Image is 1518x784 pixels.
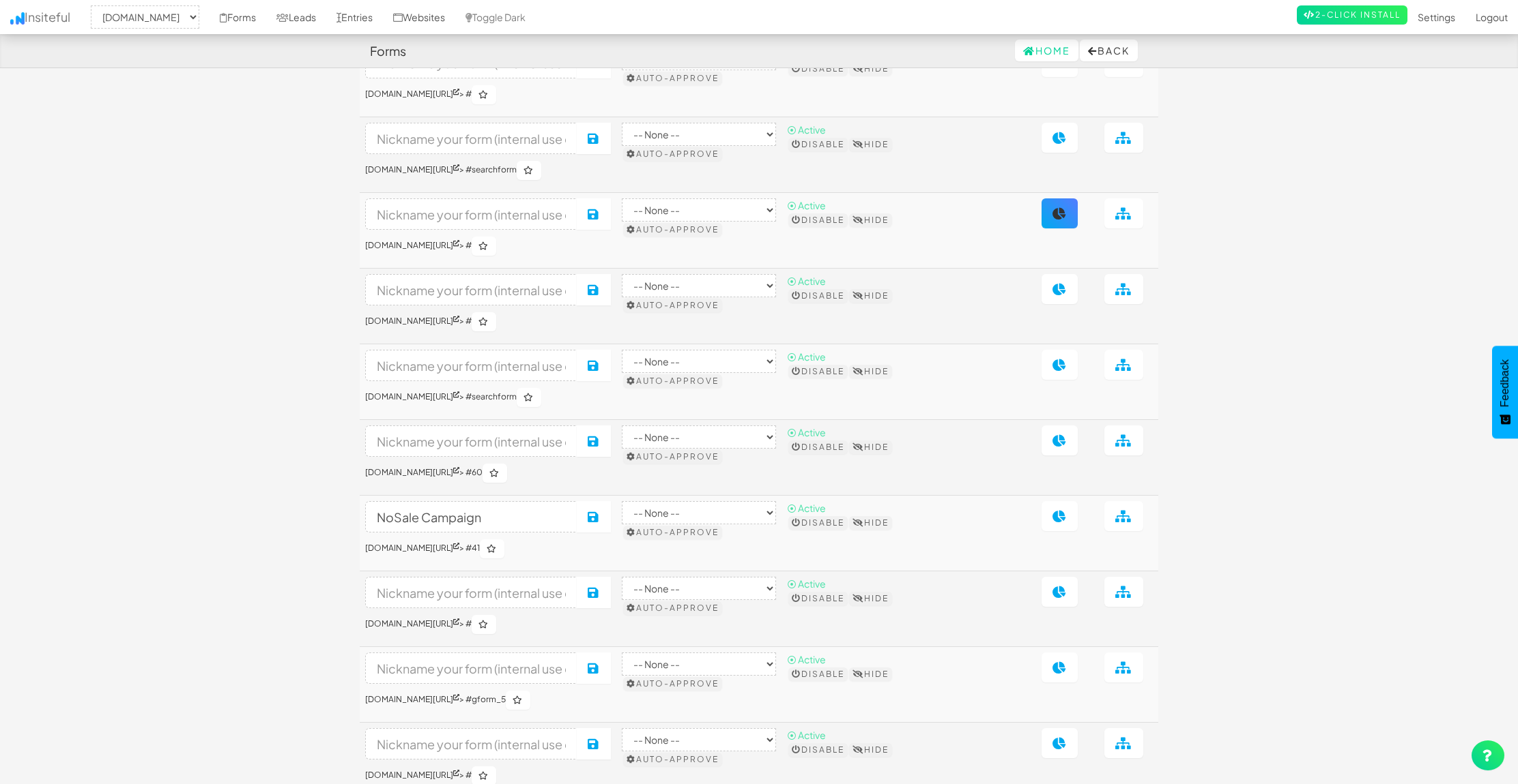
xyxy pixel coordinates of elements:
[623,450,722,464] button: Auto-approve
[623,147,722,161] button: Auto-approve
[365,312,611,331] h6: > #
[623,677,722,691] button: Auto-approve
[788,440,848,454] button: Disable
[788,743,848,757] button: Disable
[787,502,826,514] span: ⦿ Active
[787,350,826,363] span: ⦿ Active
[788,516,848,530] button: Disable
[365,464,611,483] h6: > #60
[365,425,577,457] input: Nickname your form (internal use only)
[365,123,577,154] input: Nickname your form (internal use only)
[849,138,892,151] button: Hide
[365,274,577,305] input: Nickname your form (internal use only)
[788,289,848,303] button: Disable
[787,199,826,211] span: ⦿ Active
[849,667,892,681] button: Hide
[623,299,722,312] button: Auto-approve
[787,729,826,741] span: ⦿ Active
[365,728,577,759] input: Nickname your form (internal use only)
[365,85,611,104] h6: > #
[1492,346,1518,438] button: Feedback - Show survey
[365,350,577,381] input: Nickname your form (internal use only)
[788,62,848,76] button: Disable
[1297,5,1407,25] a: 2-Click Install
[365,577,577,608] input: Nickname your form (internal use only)
[365,770,459,780] a: [DOMAIN_NAME][URL]
[849,440,892,454] button: Hide
[365,691,611,710] h6: > #gform_5
[370,44,406,58] h4: Forms
[623,72,722,85] button: Auto-approve
[788,667,848,681] button: Disable
[623,753,722,766] button: Auto-approve
[849,516,892,530] button: Hide
[787,426,826,438] span: ⦿ Active
[365,240,459,250] a: [DOMAIN_NAME][URL]
[365,237,611,256] h6: > #
[1015,40,1078,61] a: Home
[365,198,577,230] input: Nickname your form (internal use only)
[849,743,892,757] button: Hide
[849,289,892,303] button: Hide
[365,539,611,558] h6: > #41
[1080,40,1138,61] button: Back
[1499,359,1511,407] span: Feedback
[788,138,848,151] button: Disable
[365,316,459,326] a: [DOMAIN_NAME][URL]
[849,592,892,605] button: Hide
[365,618,459,629] a: [DOMAIN_NAME][URL]
[365,388,611,407] h6: > #searchform
[365,543,459,553] a: [DOMAIN_NAME][URL]
[365,694,459,704] a: [DOMAIN_NAME][URL]
[365,615,611,634] h6: > #
[787,653,826,665] span: ⦿ Active
[788,365,848,378] button: Disable
[849,365,892,378] button: Hide
[365,501,577,532] input: Nickname your form (internal use only)
[365,391,459,402] a: [DOMAIN_NAME][URL]
[365,652,577,684] input: Nickname your form (internal use only)
[788,592,848,605] button: Disable
[623,223,722,237] button: Auto-approve
[787,123,826,136] span: ⦿ Active
[365,164,459,175] a: [DOMAIN_NAME][URL]
[788,213,848,227] button: Disable
[623,374,722,388] button: Auto-approve
[849,213,892,227] button: Hide
[365,467,459,477] a: [DOMAIN_NAME][URL]
[365,89,459,99] a: [DOMAIN_NAME][URL]
[10,12,25,25] img: icon.png
[365,161,611,180] h6: > #searchform
[849,62,892,76] button: Hide
[623,526,722,539] button: Auto-approve
[623,601,722,615] button: Auto-approve
[787,275,826,287] span: ⦿ Active
[787,577,826,590] span: ⦿ Active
